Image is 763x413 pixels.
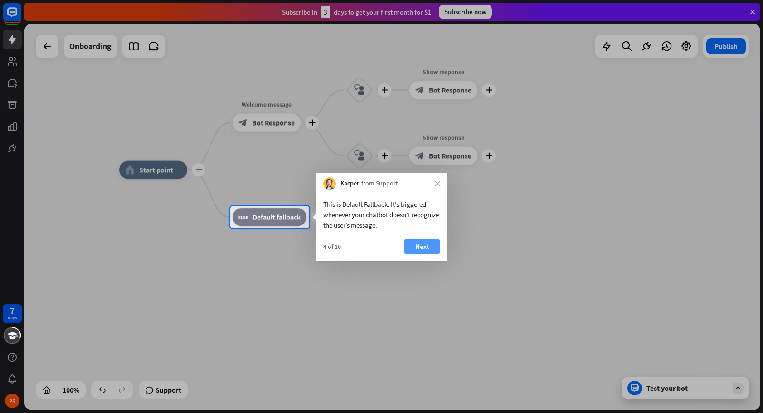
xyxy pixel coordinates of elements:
[253,213,301,222] span: Default fallback
[404,239,440,254] button: Next
[323,199,440,230] div: This is Default Fallback. It’s triggered whenever your chatbot doesn't recognize the user’s message.
[323,243,341,251] div: 4 of 10
[435,181,440,186] i: close
[361,179,398,188] span: from Support
[340,179,359,188] span: Kacper
[7,4,34,31] button: Open LiveChat chat widget
[238,213,248,222] i: block_fallback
